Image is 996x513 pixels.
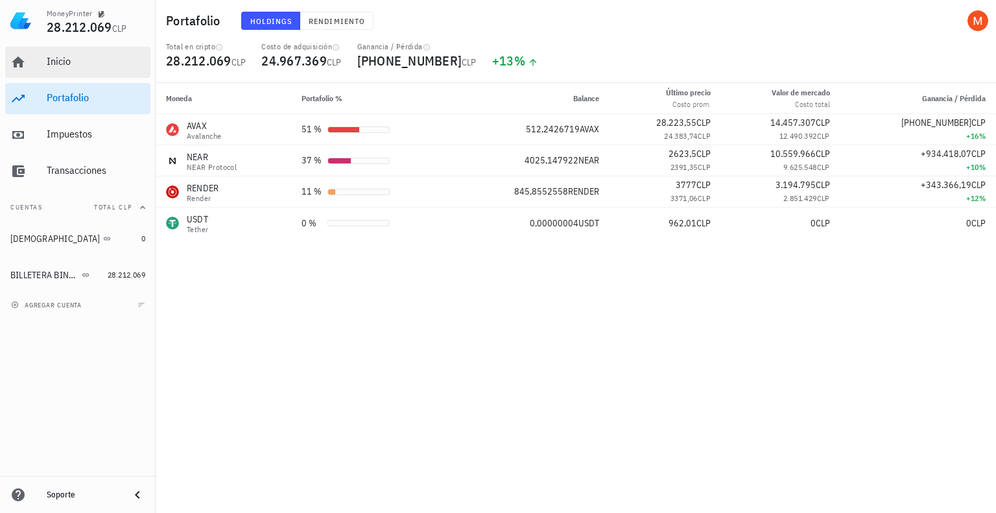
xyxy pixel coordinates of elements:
div: Último precio [666,87,711,99]
span: CLP [816,117,830,128]
div: Tether [187,226,208,233]
span: 10.559.966 [770,148,816,160]
a: [DEMOGRAPHIC_DATA] 0 [5,223,150,254]
span: 962,01 [669,217,696,229]
span: CLP [698,162,711,172]
span: AVAX [580,123,599,135]
a: BILLETERA BINANCE 28.212.069 [5,259,150,291]
div: +10 [851,161,986,174]
span: CLP [817,193,830,203]
img: LedgiFi [10,10,31,31]
span: CLP [817,162,830,172]
span: RENDER [568,185,599,197]
span: Holdings [250,16,292,26]
div: USDT-icon [166,217,179,230]
span: Total CLP [94,203,132,211]
span: CLP [696,179,711,191]
div: Costo total [772,99,830,110]
span: 4025,147922 [525,154,578,166]
span: CLP [327,56,342,68]
span: % [979,131,986,141]
div: RENDER [187,182,219,195]
span: CLP [816,148,830,160]
th: Balance: Sin ordenar. Pulse para ordenar de forma ascendente. [453,83,610,114]
span: Balance [573,93,599,103]
div: +13 [492,54,538,67]
span: USDT [578,217,599,229]
div: USDT [187,213,208,226]
div: Costo de adquisición [261,42,341,52]
span: 2623,5 [669,148,696,160]
span: 28.212.069 [166,52,231,69]
span: Rendimiento [308,16,365,26]
span: 24.967.369 [261,52,327,69]
span: +343.366,19 [921,179,971,191]
div: 11 % [302,185,322,198]
div: Total en cripto [166,42,246,52]
th: Ganancia / Pérdida: Sin ordenar. Pulse para ordenar de forma ascendente. [840,83,996,114]
span: CLP [817,131,830,141]
div: +16 [851,130,986,143]
div: Valor de mercado [772,87,830,99]
span: 0 [141,233,145,243]
span: [PHONE_NUMBER] [901,117,971,128]
span: CLP [231,56,246,68]
h1: Portafolio [166,10,226,31]
div: 0 % [302,217,322,230]
div: NEAR Protocol [187,163,237,171]
span: CLP [971,179,986,191]
div: MoneyPrinter [47,8,93,19]
div: avatar [967,10,988,31]
span: Portafolio % [302,93,342,103]
span: 3.194.795 [776,179,816,191]
button: agregar cuenta [8,298,88,311]
span: 512,2426719 [526,123,580,135]
span: 28.223,55 [656,117,696,128]
span: CLP [971,217,986,229]
span: CLP [698,131,711,141]
div: AVAX [187,119,222,132]
span: 3777 [676,179,696,191]
span: % [979,193,986,203]
span: CLP [698,193,711,203]
span: CLP [971,148,986,160]
span: CLP [696,117,711,128]
span: 24.383,74 [664,131,698,141]
div: 37 % [302,154,322,167]
span: +934.418,07 [921,148,971,160]
span: agregar cuenta [14,301,82,309]
div: +12 [851,192,986,205]
span: 0,00000004 [530,217,578,229]
div: Ganancia / Pérdida [357,42,477,52]
a: Transacciones [5,156,150,187]
span: 14.457.307 [770,117,816,128]
span: 9.625.548 [783,162,817,172]
span: 2391,35 [670,162,698,172]
div: Transacciones [47,164,145,176]
a: Portafolio [5,83,150,114]
div: AVAX-icon [166,123,179,136]
span: 28.212.069 [47,18,112,36]
span: 3371,06 [670,193,698,203]
div: Soporte [47,490,119,500]
div: Portafolio [47,91,145,104]
span: CLP [971,117,986,128]
span: 0 [811,217,816,229]
div: NEAR [187,150,237,163]
button: Rendimiento [300,12,373,30]
span: Ganancia / Pérdida [922,93,986,103]
div: 51 % [302,123,322,136]
span: % [979,162,986,172]
th: Moneda [156,83,291,114]
span: CLP [816,217,830,229]
span: 12.490.392 [779,131,817,141]
a: Inicio [5,47,150,78]
span: [PHONE_NUMBER] [357,52,462,69]
div: [DEMOGRAPHIC_DATA] [10,233,101,245]
span: CLP [696,217,711,229]
span: NEAR [578,154,599,166]
th: Portafolio %: Sin ordenar. Pulse para ordenar de forma ascendente. [291,83,453,114]
span: CLP [112,23,127,34]
div: NEAR-icon [166,154,179,167]
div: Inicio [47,55,145,67]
